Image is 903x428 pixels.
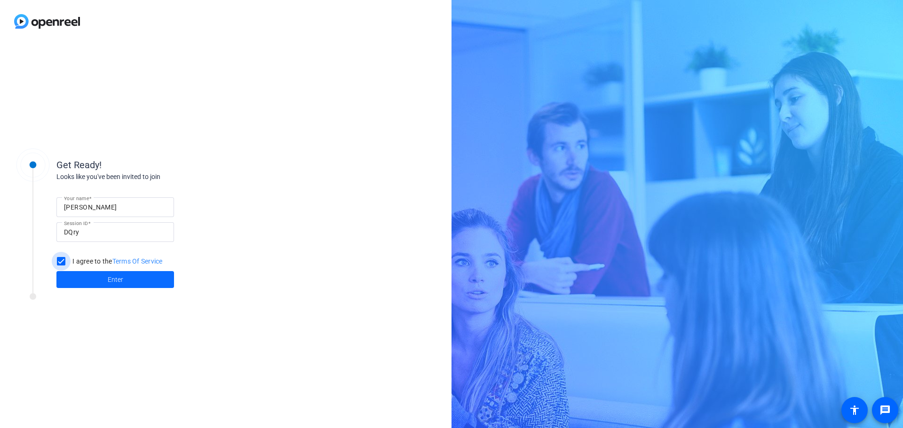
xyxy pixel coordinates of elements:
[64,195,89,201] mat-label: Your name
[112,257,163,265] a: Terms Of Service
[849,405,860,416] mat-icon: accessibility
[71,257,163,266] label: I agree to the
[64,220,88,226] mat-label: Session ID
[879,405,891,416] mat-icon: message
[108,275,123,285] span: Enter
[56,172,245,182] div: Looks like you've been invited to join
[56,158,245,172] div: Get Ready!
[56,271,174,288] button: Enter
